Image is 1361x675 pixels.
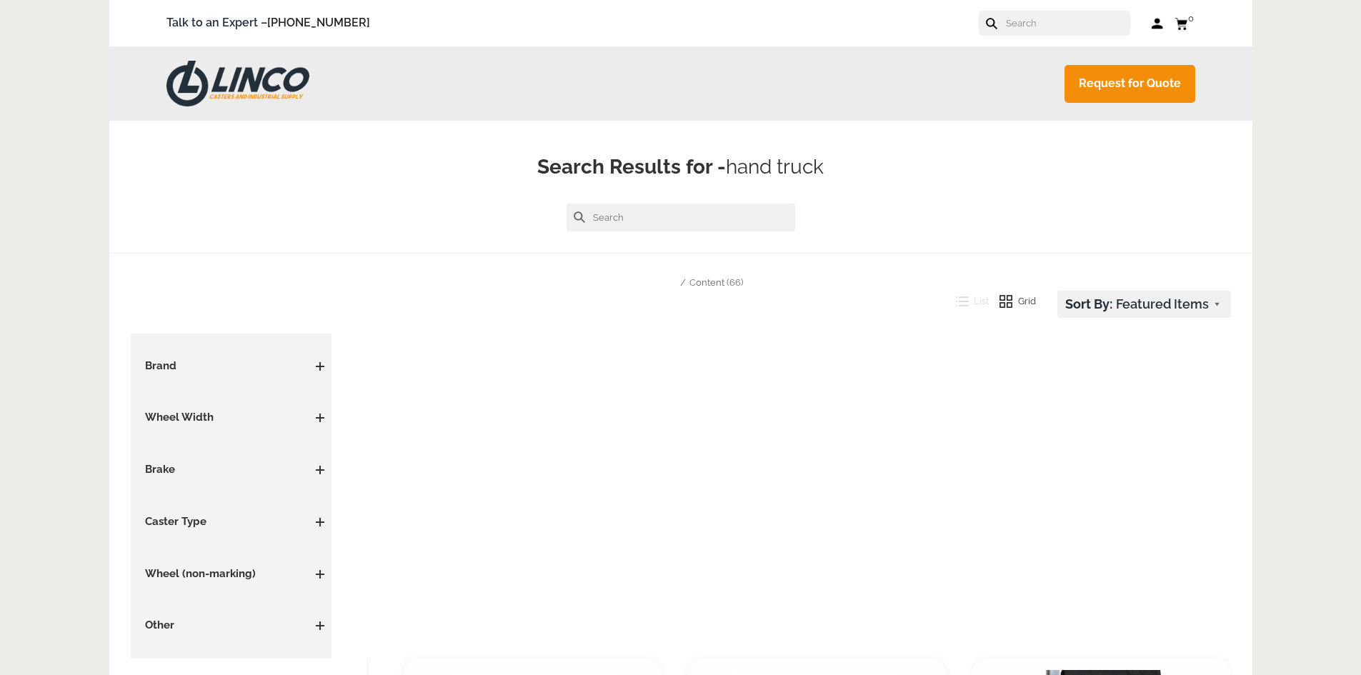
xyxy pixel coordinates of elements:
h3: Caster Type [138,514,325,530]
img: LINCO CASTERS & INDUSTRIAL SUPPLY [166,61,309,106]
a: 0 [1175,14,1195,32]
h3: Brand [138,359,325,374]
span: 0 [1188,13,1194,24]
span: Talk to an Expert – [166,14,370,33]
a: Products (32) [619,277,674,288]
button: List [945,291,989,312]
a: Log in [1152,16,1164,31]
input: Search [567,204,795,231]
span: hand truck [726,155,824,179]
a: Request for Quote [1065,65,1195,103]
h3: Wheel (non-marking) [138,566,325,582]
input: Search [1004,11,1130,36]
h1: Search Results for - [131,153,1231,182]
h3: Brake [138,462,325,478]
button: Grid [989,291,1036,312]
a: [PHONE_NUMBER] [267,16,370,29]
h3: Wheel Width [138,410,325,426]
h3: Other [138,618,325,634]
a: Content (66) [689,277,743,288]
